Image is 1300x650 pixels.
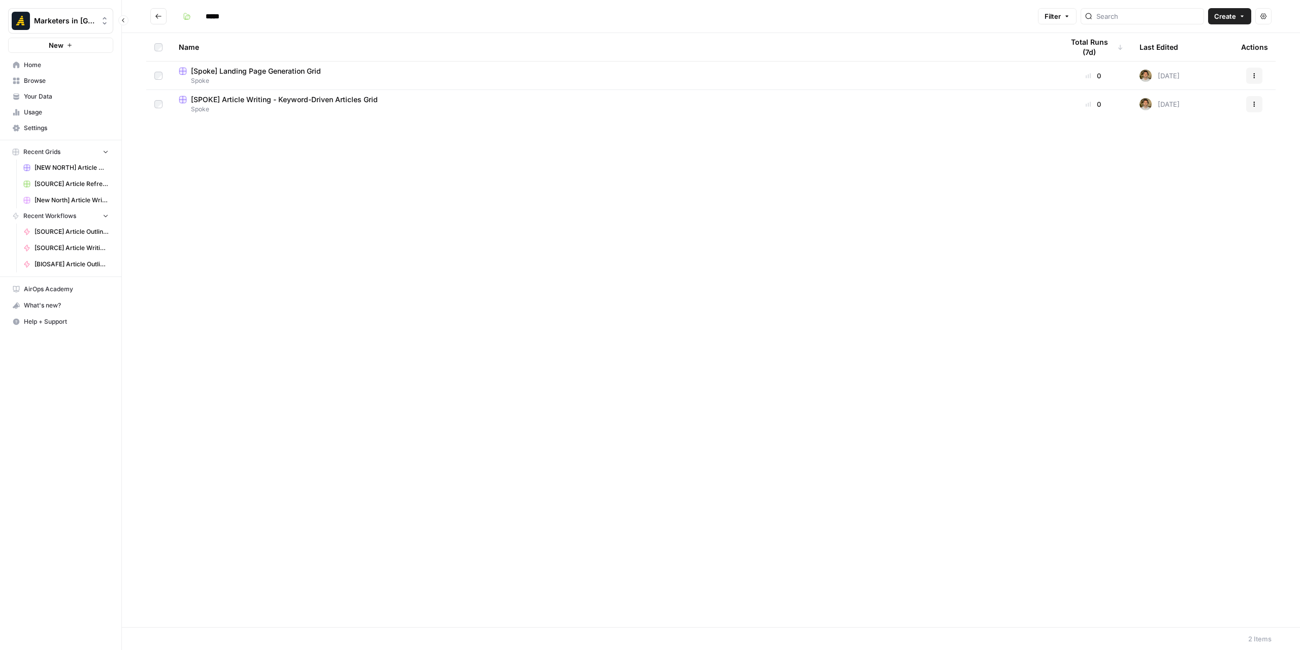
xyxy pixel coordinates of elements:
[191,66,321,76] span: [Spoke] Landing Page Generation Grid
[8,104,113,120] a: Usage
[179,76,1047,85] span: Spoke
[8,144,113,160] button: Recent Grids
[1140,33,1178,61] div: Last Edited
[9,298,113,313] div: What's new?
[1241,33,1268,61] div: Actions
[35,227,109,236] span: [SOURCE] Article Outline - Transcript-Driven Articles
[24,317,109,326] span: Help + Support
[35,179,109,189] span: [SOURCE] Article Refresh Grid WIP
[19,176,113,192] a: [SOURCE] Article Refresh Grid WIP
[1140,70,1180,82] div: [DATE]
[1063,99,1123,109] div: 0
[8,38,113,53] button: New
[19,224,113,240] a: [SOURCE] Article Outline - Transcript-Driven Articles
[35,163,109,172] span: [NEW NORTH] Article Writing - Keyword Driven Articles Grid
[8,120,113,136] a: Settings
[1045,11,1061,21] span: Filter
[1096,11,1199,21] input: Search
[8,208,113,224] button: Recent Workflows
[191,95,378,105] span: [SPOKE] Article Writing - Keyword-Driven Articles Grid
[1140,70,1152,82] img: 5zyzjh3tw4s3l6pe5wy4otrd1hyg
[1140,98,1180,110] div: [DATE]
[35,243,109,253] span: [SOURCE] Article Writing - Transcript-Driven Articles
[179,95,1047,114] a: [SPOKE] Article Writing - Keyword-Driven Articles GridSpoke
[19,240,113,256] a: [SOURCE] Article Writing - Transcript-Driven Articles
[24,76,109,85] span: Browse
[179,33,1047,61] div: Name
[8,88,113,105] a: Your Data
[49,40,63,50] span: New
[1038,8,1077,24] button: Filter
[1208,8,1251,24] button: Create
[24,285,109,294] span: AirOps Academy
[179,66,1047,85] a: [Spoke] Landing Page Generation GridSpoke
[24,108,109,117] span: Usage
[35,196,109,205] span: [New North] Article Writing-Transcript-Driven Article Grid
[24,60,109,70] span: Home
[8,73,113,89] a: Browse
[1214,11,1236,21] span: Create
[1063,71,1123,81] div: 0
[19,192,113,208] a: [New North] Article Writing-Transcript-Driven Article Grid
[8,8,113,34] button: Workspace: Marketers in Demand
[179,105,1047,114] span: Spoke
[19,160,113,176] a: [NEW NORTH] Article Writing - Keyword Driven Articles Grid
[34,16,95,26] span: Marketers in [GEOGRAPHIC_DATA]
[150,8,167,24] button: Go back
[12,12,30,30] img: Marketers in Demand Logo
[23,147,60,157] span: Recent Grids
[23,211,76,221] span: Recent Workflows
[8,57,113,73] a: Home
[8,297,113,314] button: What's new?
[24,123,109,133] span: Settings
[8,314,113,330] button: Help + Support
[1140,98,1152,110] img: 5zyzjh3tw4s3l6pe5wy4otrd1hyg
[35,260,109,269] span: [BIOSAFE] Article Outline - Transcript-Driven Articles
[24,92,109,101] span: Your Data
[8,281,113,297] a: AirOps Academy
[1063,33,1123,61] div: Total Runs (7d)
[1248,634,1272,644] div: 2 Items
[19,256,113,272] a: [BIOSAFE] Article Outline - Transcript-Driven Articles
